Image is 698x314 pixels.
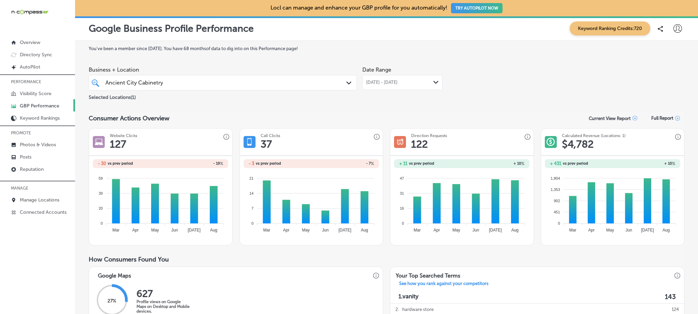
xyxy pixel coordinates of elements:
[551,176,560,180] tspan: 1,804
[101,221,103,225] tspan: 0
[400,191,404,195] tspan: 31
[521,161,524,166] span: %
[390,267,466,281] h3: Your Top Searched Terms
[554,199,560,203] tspan: 902
[551,188,560,192] tspan: 1,353
[489,228,502,233] tspan: [DATE]
[20,197,59,203] p: Manage Locations
[113,228,120,233] tspan: Mar
[402,221,404,225] tspan: 0
[110,133,137,138] h3: Website Clicks
[249,176,253,180] tspan: 21
[20,103,59,109] p: GBP Performance
[171,228,178,233] tspan: Jun
[136,288,191,299] h2: 627
[89,46,684,51] label: You've been a member since [DATE] . You have 68 months of data to dig into on this Performance page!
[411,138,428,150] h1: 122
[472,228,479,233] tspan: Jun
[322,228,329,233] tspan: Jun
[663,228,670,233] tspan: Aug
[606,228,614,233] tspan: May
[562,138,594,150] h1: $ 4,782
[366,80,397,85] span: [DATE] - [DATE]
[361,228,368,233] tspan: Aug
[612,161,675,166] h2: + 10
[462,161,525,166] h2: + 10
[400,176,404,180] tspan: 47
[554,210,560,214] tspan: 451
[20,40,40,45] p: Overview
[136,299,191,314] p: Profile views on Google Maps on Desktop and Mobile devices.
[261,133,280,138] h3: Call Clicks
[400,206,404,210] tspan: 16
[20,91,52,96] p: Visibility Score
[434,228,440,233] tspan: Apr
[220,161,223,166] span: %
[283,228,290,233] tspan: Apr
[562,133,626,138] h3: Calculated Revenue (Locations: 1)
[452,228,460,233] tspan: May
[414,228,421,233] tspan: Mar
[588,228,595,233] tspan: Apr
[161,161,223,166] h2: - 19
[210,228,217,233] tspan: Aug
[151,228,159,233] tspan: May
[89,92,136,100] p: Selected Locations ( 1 )
[672,161,675,166] span: %
[89,23,254,34] p: Google Business Profile Performance
[251,206,253,210] tspan: 7
[20,115,60,121] p: Keyword Rankings
[411,133,447,138] h3: Direction Requests
[108,162,133,165] span: vs prev period
[511,228,519,233] tspan: Aug
[249,161,254,166] h2: - 3
[107,298,116,304] span: 27 %
[20,166,44,172] p: Reputation
[99,191,103,195] tspan: 39
[399,161,407,166] h2: + 11
[110,138,126,150] h1: 127
[98,161,106,166] h2: - 30
[89,66,357,73] span: Business + Location
[338,228,351,233] tspan: [DATE]
[651,116,673,121] span: Full Report
[256,162,281,165] span: vs prev period
[589,116,631,121] p: Current View Report
[665,293,676,301] label: 143
[20,142,56,148] p: Photos & Videos
[558,221,560,225] tspan: 0
[188,228,201,233] tspan: [DATE]
[261,138,272,150] h1: 37
[89,256,169,263] span: How Consumers Found You
[251,221,253,225] tspan: 0
[132,228,139,233] tspan: Apr
[20,209,67,215] p: Connected Accounts
[563,162,588,165] span: vs prev period
[362,66,391,73] label: Date Range
[550,161,561,166] h2: + 431
[11,9,48,15] img: 660ab0bf-5cc7-4cb8-ba1c-48b5ae0f18e60NCTV_CLogo_TV_Black_-500x88.png
[20,64,40,70] p: AutoPilot
[20,154,31,160] p: Posts
[89,115,170,122] span: Consumer Actions Overview
[398,293,419,301] p: 1. vanity
[641,228,654,233] tspan: [DATE]
[302,228,310,233] tspan: May
[409,162,434,165] span: vs prev period
[394,281,494,288] a: See how you rank against your competitors
[569,228,576,233] tspan: Mar
[451,3,503,13] button: TRY AUTOPILOT NOW
[249,191,253,195] tspan: 14
[99,206,103,210] tspan: 20
[371,161,374,166] span: %
[570,21,650,35] span: Keyword Ranking Credits: 720
[311,161,374,166] h2: - 7
[263,228,270,233] tspan: Mar
[99,176,103,180] tspan: 59
[625,228,632,233] tspan: Jun
[92,267,136,281] h3: Google Maps
[20,52,52,58] p: Directory Sync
